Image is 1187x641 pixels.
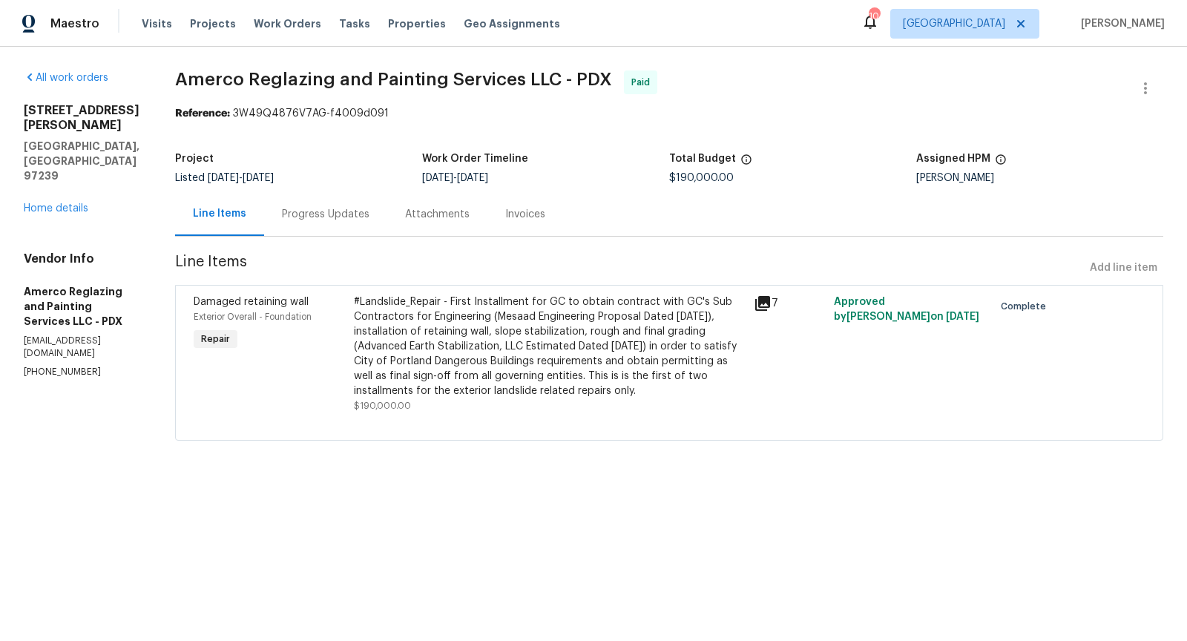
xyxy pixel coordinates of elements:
div: 3W49Q4876V7AG-f4009d091 [175,106,1163,121]
h2: [STREET_ADDRESS][PERSON_NAME] [24,103,139,133]
h5: Work Order Timeline [422,154,528,164]
span: [DATE] [946,312,979,322]
p: [EMAIL_ADDRESS][DOMAIN_NAME] [24,335,139,360]
h5: Total Budget [669,154,736,164]
a: Home details [24,203,88,214]
div: [PERSON_NAME] [916,173,1163,183]
h4: Vendor Info [24,252,139,266]
span: Properties [388,16,446,31]
span: Work Orders [254,16,321,31]
span: Listed [175,173,274,183]
span: - [422,173,488,183]
span: Approved by [PERSON_NAME] on [834,297,979,322]
h5: Project [175,154,214,164]
b: Reference: [175,108,230,119]
span: Complete [1001,299,1052,314]
span: [DATE] [422,173,453,183]
span: Amerco Reglazing and Painting Services LLC - PDX [175,70,612,88]
h5: Amerco Reglazing and Painting Services LLC - PDX [24,284,139,329]
div: Invoices [505,207,545,222]
span: Repair [195,332,236,346]
span: - [208,173,274,183]
span: Geo Assignments [464,16,560,31]
span: $190,000.00 [354,401,411,410]
span: Projects [190,16,236,31]
p: [PHONE_NUMBER] [24,366,139,378]
span: Line Items [175,254,1084,282]
span: Visits [142,16,172,31]
span: Maestro [50,16,99,31]
span: $190,000.00 [669,173,734,183]
div: #Landslide_Repair - First Installment for GC to obtain contract with GC's Sub Contractors for Eng... [354,295,745,398]
span: The total cost of line items that have been proposed by Opendoor. This sum includes line items th... [740,154,752,173]
span: [DATE] [208,173,239,183]
span: Tasks [339,19,370,29]
span: [DATE] [457,173,488,183]
a: All work orders [24,73,108,83]
div: Line Items [193,206,246,221]
span: Exterior Overall - Foundation [194,312,312,321]
span: The hpm assigned to this work order. [995,154,1007,173]
div: 7 [754,295,825,312]
div: 104 [869,9,879,24]
span: Paid [631,75,656,90]
div: Attachments [405,207,470,222]
h5: Assigned HPM [916,154,990,164]
span: [DATE] [243,173,274,183]
h5: [GEOGRAPHIC_DATA], [GEOGRAPHIC_DATA] 97239 [24,139,139,183]
span: Damaged retaining wall [194,297,309,307]
span: [PERSON_NAME] [1075,16,1165,31]
span: [GEOGRAPHIC_DATA] [903,16,1005,31]
div: Progress Updates [282,207,369,222]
